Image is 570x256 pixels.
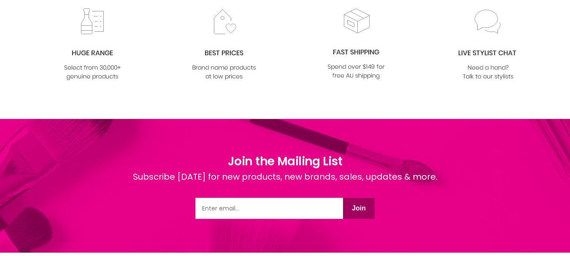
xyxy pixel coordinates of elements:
div: Subscribe [DATE] for new products, new brands, sales, updates & more. [133,170,438,198]
img: chat_c0a1c8f7-3133-4fc6-855f-7264552747f6.jpg [454,8,522,82]
button: Join [343,198,375,219]
h1: Join the Mailing List [133,153,438,170]
img: range2_8cf790d4-220e-469f-917d-a18fed3854b6.jpg [58,8,127,82]
input: Email [195,198,343,219]
img: prices.jpg [190,8,258,82]
img: fast.jpg [322,7,390,81]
